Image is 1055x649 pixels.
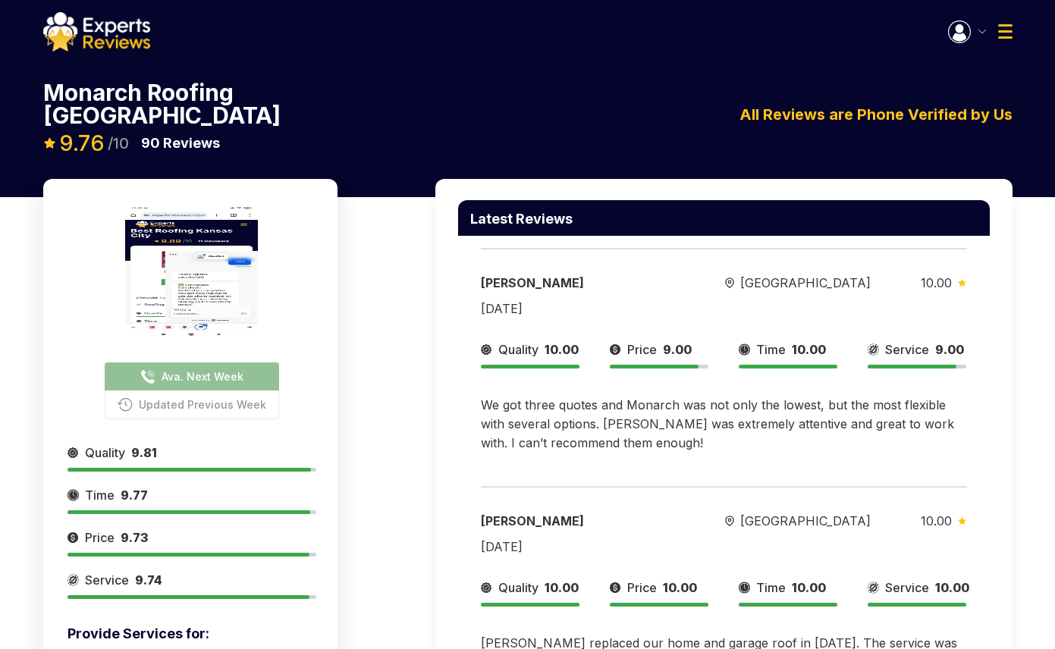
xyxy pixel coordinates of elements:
img: slider icon [958,279,966,287]
span: Updated Previous Week [139,397,266,412]
img: Menu Icon [948,20,971,43]
img: slider icon [481,340,492,359]
img: slider icon [68,571,79,589]
span: Ava. Next Week [162,368,243,384]
img: slider icon [68,486,79,504]
span: 9.77 [121,488,148,503]
span: /10 [108,136,129,151]
span: 9.73 [121,530,148,545]
span: We got three quotes and Monarch was not only the lowest, but the most flexible with several optio... [481,397,954,450]
span: Price [627,340,657,359]
img: Menu Icon [978,30,986,33]
span: Service [85,571,129,589]
span: Quality [498,578,538,597]
div: [PERSON_NAME] [481,274,675,292]
span: [GEOGRAPHIC_DATA] [740,274,871,292]
div: [DATE] [481,299,523,318]
img: slider icon [68,444,79,462]
p: Monarch Roofing [GEOGRAPHIC_DATA] [43,81,338,127]
span: 9.00 [935,342,964,357]
img: slider icon [958,517,966,525]
img: slider icon [739,578,750,597]
span: Service [885,340,929,359]
span: Price [85,528,115,547]
span: 9.00 [663,342,692,357]
img: slider icon [610,340,621,359]
span: 90 [141,135,160,151]
span: 9.74 [135,572,162,588]
span: Quality [498,340,538,359]
img: slider icon [725,277,734,289]
span: Time [756,340,786,359]
img: slider icon [725,516,734,527]
span: 10.00 [545,580,579,595]
button: Ava. Next Week [105,362,279,390]
span: 10.00 [921,275,952,290]
span: 10.00 [792,342,826,357]
img: slider icon [868,578,879,597]
img: logo [43,12,150,52]
span: 9.81 [131,445,157,460]
p: Provide Services for: [68,623,316,644]
span: 10.00 [663,580,697,595]
span: 10.00 [792,580,826,595]
span: Quality [85,444,125,462]
img: slider icon [68,528,79,547]
button: Updated Previous Week [105,390,279,419]
span: 9.76 [59,130,105,156]
p: Reviews [141,133,220,154]
span: 10.00 [545,342,579,357]
img: Menu Icon [998,24,1013,39]
img: slider icon [868,340,879,359]
div: [DATE] [481,538,523,556]
span: Service [885,578,929,597]
p: All Reviews are Phone Verified by Us [739,103,1013,126]
span: [GEOGRAPHIC_DATA] [740,512,871,530]
span: Time [756,578,786,597]
img: buttonPhoneIcon [118,397,133,412]
span: 10.00 [935,580,969,595]
div: [PERSON_NAME] [481,512,675,530]
img: slider icon [610,578,621,597]
img: slider icon [481,578,492,597]
span: Price [627,578,657,597]
span: Time [85,486,115,504]
img: slider icon [739,340,750,359]
img: buttonPhoneIcon [140,369,155,384]
span: 10.00 [921,513,952,528]
p: Latest Reviews [470,212,573,226]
